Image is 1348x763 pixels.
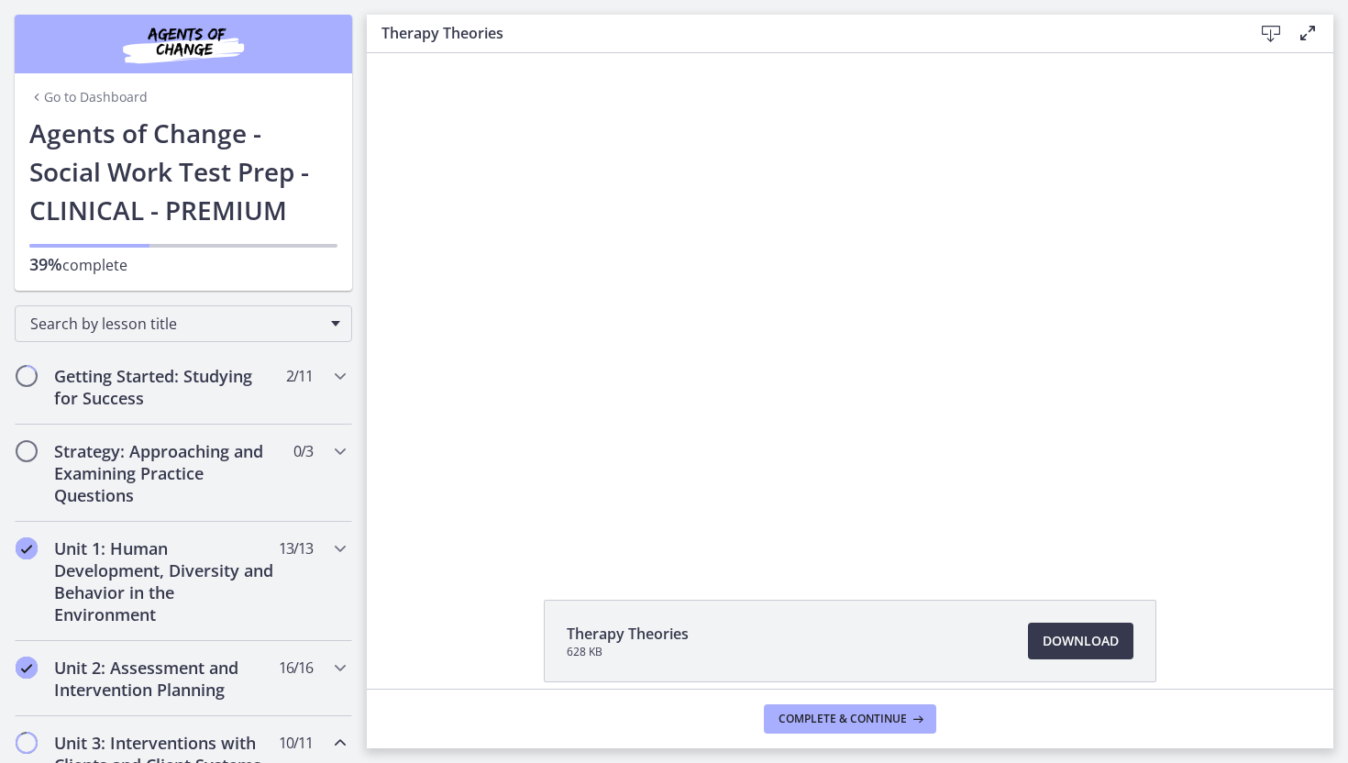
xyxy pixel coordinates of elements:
[54,657,278,701] h2: Unit 2: Assessment and Intervention Planning
[30,314,322,334] span: Search by lesson title
[16,537,38,559] i: Completed
[29,114,337,229] h1: Agents of Change - Social Work Test Prep - CLINICAL - PREMIUM
[567,623,689,645] span: Therapy Theories
[1043,630,1119,652] span: Download
[293,440,313,462] span: 0 / 3
[367,53,1333,558] iframe: Video Lesson
[381,22,1223,44] h3: Therapy Theories
[16,657,38,679] i: Completed
[779,712,907,726] span: Complete & continue
[279,657,313,679] span: 16 / 16
[286,365,313,387] span: 2 / 11
[29,88,148,106] a: Go to Dashboard
[73,22,293,66] img: Agents of Change Social Work Test Prep
[29,253,337,276] p: complete
[279,537,313,559] span: 13 / 13
[15,305,352,342] div: Search by lesson title
[567,645,689,659] span: 628 KB
[54,440,278,506] h2: Strategy: Approaching and Examining Practice Questions
[29,253,62,275] span: 39%
[279,732,313,754] span: 10 / 11
[54,537,278,625] h2: Unit 1: Human Development, Diversity and Behavior in the Environment
[1028,623,1133,659] a: Download
[764,704,936,734] button: Complete & continue
[54,365,278,409] h2: Getting Started: Studying for Success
